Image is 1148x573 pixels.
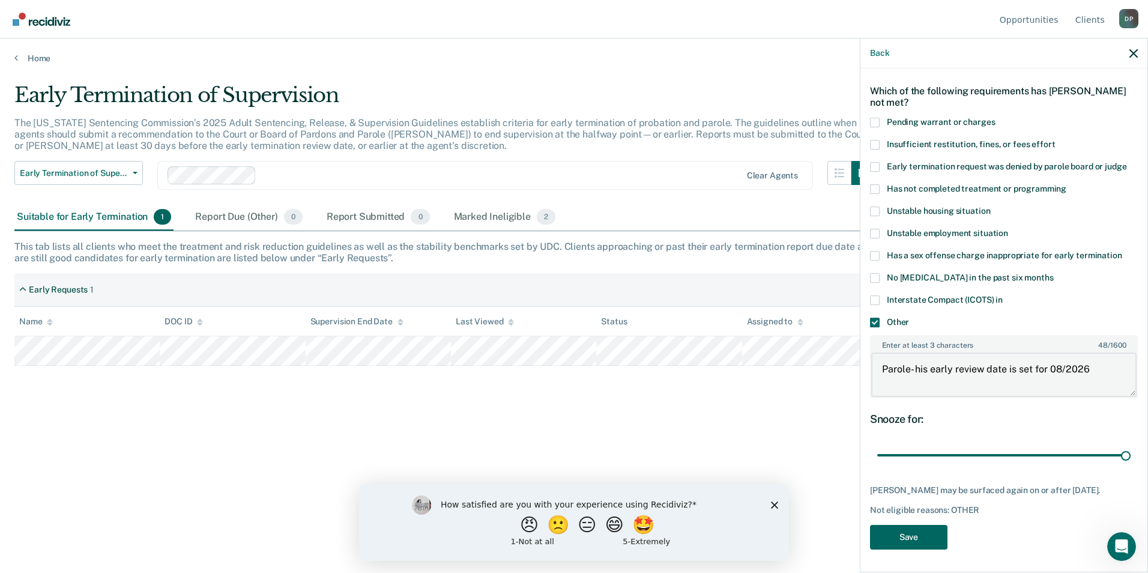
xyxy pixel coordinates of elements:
[887,206,990,216] span: Unstable housing situation
[870,413,1138,426] div: Snooze for:
[887,184,1066,193] span: Has not completed treatment or programming
[29,285,88,295] div: Early Requests
[870,76,1138,118] div: Which of the following requirements has [PERSON_NAME] not met?
[747,171,798,181] div: Clear agents
[1098,341,1108,350] span: 48
[887,317,909,327] span: Other
[887,250,1122,260] span: Has a sex offense charge inappropriate for early termination
[19,317,53,327] div: Name
[13,13,70,26] img: Recidiviz
[871,353,1137,397] textarea: Parole- his early review date is set for 08/2026
[887,117,995,127] span: Pending warrant or charges
[870,505,1138,515] div: Not eligible reasons: OTHER
[90,285,94,295] div: 1
[193,204,304,231] div: Report Due (Other)
[14,204,174,231] div: Suitable for Early Termination
[870,525,947,550] button: Save
[887,139,1055,149] span: Insufficient restitution, fines, or fees effort
[1119,9,1138,28] div: D P
[870,485,1138,496] div: [PERSON_NAME] may be surfaced again on or after [DATE].
[871,336,1137,350] label: Enter at least 3 characters
[870,48,889,58] button: Back
[14,53,1134,64] a: Home
[1119,9,1138,28] button: Profile dropdown button
[1107,532,1136,561] iframe: Intercom live chat
[887,162,1126,171] span: Early termination request was denied by parole board or judge
[14,117,869,151] p: The [US_STATE] Sentencing Commission’s 2025 Adult Sentencing, Release, & Supervision Guidelines e...
[456,317,514,327] div: Last Viewed
[747,317,803,327] div: Assigned to
[165,317,203,327] div: DOC ID
[411,209,429,225] span: 0
[359,484,789,561] iframe: Survey by Kim from Recidiviz
[887,228,1008,238] span: Unstable employment situation
[537,209,555,225] span: 2
[452,204,558,231] div: Marked Ineligible
[14,241,1134,264] div: This tab lists all clients who meet the treatment and risk reduction guidelines as well as the st...
[324,204,432,231] div: Report Submitted
[887,295,1003,305] span: Interstate Compact (ICOTS) in
[1098,341,1126,350] span: / 1600
[14,83,875,117] div: Early Termination of Supervision
[20,168,128,178] span: Early Termination of Supervision
[601,317,627,327] div: Status
[284,209,303,225] span: 0
[154,209,171,225] span: 1
[310,317,403,327] div: Supervision End Date
[887,273,1053,282] span: No [MEDICAL_DATA] in the past six months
